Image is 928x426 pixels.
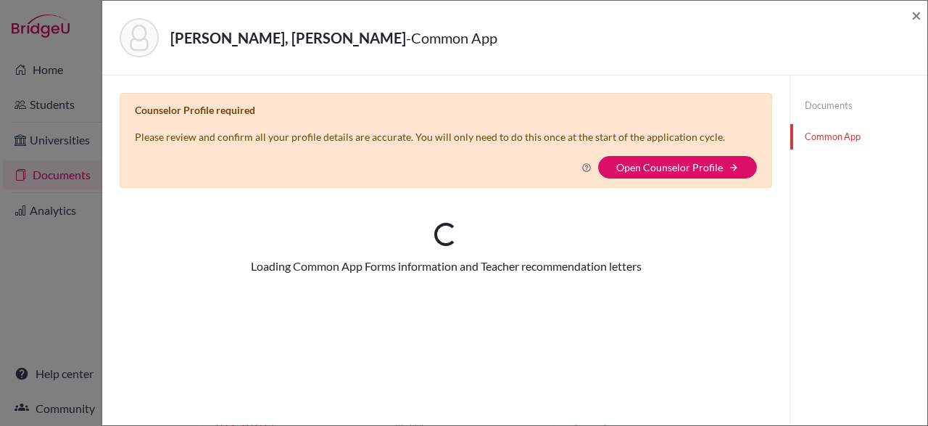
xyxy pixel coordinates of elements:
[135,104,255,116] b: Counselor Profile required
[406,29,497,46] span: - Common App
[729,163,739,173] i: arrow_forward
[251,258,642,275] div: Loading Common App Forms information and Teacher recommendation letters
[170,29,406,46] strong: [PERSON_NAME], [PERSON_NAME]
[911,7,921,24] button: Close
[616,161,723,173] a: Open Counselor Profile
[598,156,757,179] button: Open Counselor Profilearrow_forward
[135,129,725,144] p: Please review and confirm all your profile details are accurate. You will only need to do this on...
[911,4,921,25] span: ×
[790,93,927,118] a: Documents
[790,124,927,149] a: Common App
